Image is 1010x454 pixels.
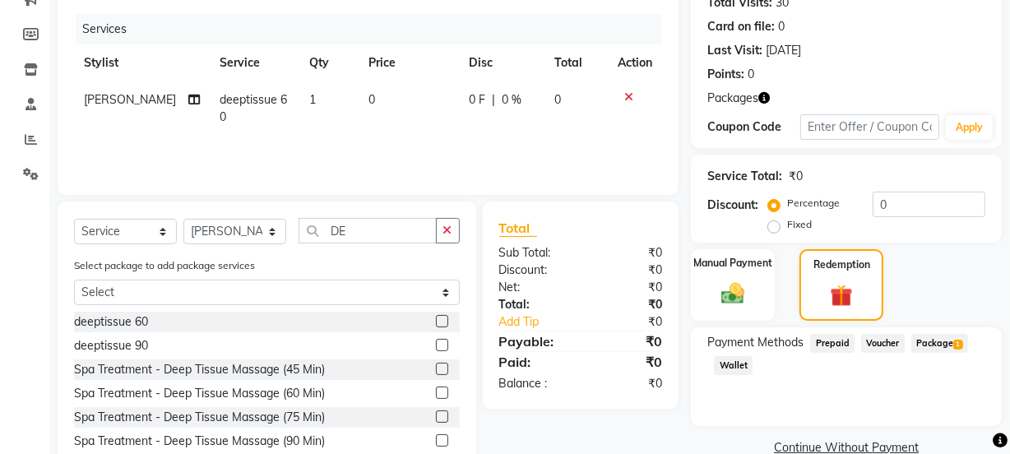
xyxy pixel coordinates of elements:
[309,92,316,107] span: 1
[74,409,325,426] div: Spa Treatment - Deep Tissue Massage (75 Min)
[74,337,148,354] div: deeptissue 90
[299,218,437,243] input: Search or Scan
[823,282,859,309] img: _gift.svg
[861,334,905,353] span: Voucher
[74,433,325,450] div: Spa Treatment - Deep Tissue Massage (90 Min)
[810,334,855,353] span: Prepaid
[581,262,674,279] div: ₹0
[707,118,800,136] div: Coupon Code
[766,42,801,59] div: [DATE]
[608,44,662,81] th: Action
[707,18,775,35] div: Card on file:
[487,375,581,392] div: Balance :
[459,44,544,81] th: Disc
[813,257,870,272] label: Redemption
[581,352,674,372] div: ₹0
[74,361,325,378] div: Spa Treatment - Deep Tissue Massage (45 Min)
[707,168,782,185] div: Service Total:
[368,92,375,107] span: 0
[74,258,255,273] label: Select package to add package services
[707,42,762,59] div: Last Visit:
[502,91,521,109] span: 0 %
[707,197,758,214] div: Discount:
[778,18,785,35] div: 0
[787,196,840,211] label: Percentage
[487,244,581,262] div: Sub Total:
[714,280,752,308] img: _cash.svg
[492,91,495,109] span: |
[220,92,287,124] span: deeptissue 60
[581,244,674,262] div: ₹0
[707,66,744,83] div: Points:
[800,114,939,140] input: Enter Offer / Coupon Code
[946,115,993,140] button: Apply
[748,66,754,83] div: 0
[76,14,674,44] div: Services
[74,385,325,402] div: Spa Treatment - Deep Tissue Massage (60 Min)
[707,334,804,351] span: Payment Methods
[74,313,148,331] div: deeptissue 60
[789,168,803,185] div: ₹0
[487,262,581,279] div: Discount:
[544,44,608,81] th: Total
[210,44,299,81] th: Service
[693,256,772,271] label: Manual Payment
[554,92,561,107] span: 0
[74,44,210,81] th: Stylist
[487,352,581,372] div: Paid:
[469,91,485,109] span: 0 F
[581,375,674,392] div: ₹0
[359,44,460,81] th: Price
[714,356,753,375] span: Wallet
[487,331,581,351] div: Payable:
[487,313,596,331] a: Add Tip
[84,92,176,107] span: [PERSON_NAME]
[911,334,968,353] span: Package
[953,340,962,350] span: 1
[581,331,674,351] div: ₹0
[499,220,537,237] span: Total
[581,296,674,313] div: ₹0
[487,296,581,313] div: Total:
[707,90,758,107] span: Packages
[581,279,674,296] div: ₹0
[596,313,674,331] div: ₹0
[299,44,359,81] th: Qty
[487,279,581,296] div: Net:
[787,217,812,232] label: Fixed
